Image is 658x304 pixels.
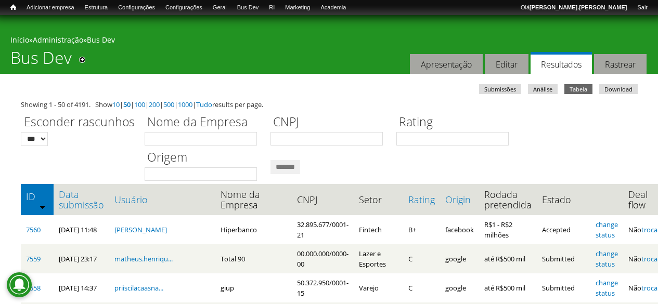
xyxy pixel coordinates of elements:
[440,273,479,302] td: google
[145,149,264,167] label: Origem
[163,100,174,109] a: 500
[123,100,131,109] a: 50
[479,244,537,273] td: até R$500 mil
[264,3,280,13] a: RI
[10,35,648,48] div: » »
[292,244,354,273] td: 00.000.000/0000-00
[196,100,212,109] a: Tudo
[134,100,145,109] a: 100
[26,191,48,202] a: ID
[21,3,80,13] a: Adicionar empresa
[21,113,138,132] label: Esconder rascunhos
[114,283,163,293] a: priiscilacaasna...
[270,113,390,132] label: CNPJ
[396,113,515,132] label: Rating
[440,244,479,273] td: google
[354,273,403,302] td: Varejo
[485,54,528,74] a: Editar
[537,184,590,215] th: Estado
[54,215,109,244] td: [DATE] 11:48
[440,215,479,244] td: facebook
[113,3,160,13] a: Configurações
[54,273,109,302] td: [DATE] 14:37
[178,100,192,109] a: 1000
[87,35,115,45] a: Bus Dev
[280,3,315,13] a: Marketing
[410,54,483,74] a: Apresentação
[537,273,590,302] td: Submitted
[39,203,46,210] img: ordem crescente
[215,244,292,273] td: Total 90
[594,54,647,74] a: Rastrear
[5,3,21,12] a: Início
[354,184,403,215] th: Setor
[537,215,590,244] td: Accepted
[112,100,120,109] a: 10
[531,52,592,74] a: Resultados
[114,254,173,263] a: matheus.henriqu...
[26,225,41,234] a: 7560
[292,273,354,302] td: 50.372.950/0001-15
[530,4,627,10] strong: [PERSON_NAME].[PERSON_NAME]
[315,3,351,13] a: Academia
[479,84,521,94] a: Submissões
[232,3,264,13] a: Bus Dev
[21,99,637,110] div: Showing 1 - 50 of 4191. Show | | | | | | results per page.
[215,215,292,244] td: Hiperbanco
[403,215,440,244] td: B+
[564,84,592,94] a: Tabela
[354,244,403,273] td: Lazer e Esportes
[596,249,618,269] a: change status
[599,84,638,94] a: Download
[33,35,83,45] a: Administração
[10,35,29,45] a: Início
[10,48,72,74] h1: Bus Dev
[145,113,264,132] label: Nome da Empresa
[596,278,618,298] a: change status
[160,3,208,13] a: Configurações
[54,244,109,273] td: [DATE] 23:17
[479,273,537,302] td: até R$500 mil
[403,244,440,273] td: C
[445,194,474,205] a: Origin
[528,84,558,94] a: Análise
[354,215,403,244] td: Fintech
[515,3,632,13] a: Olá[PERSON_NAME].[PERSON_NAME]
[403,273,440,302] td: C
[479,215,537,244] td: R$1 - R$2 milhões
[80,3,113,13] a: Estrutura
[114,225,167,234] a: [PERSON_NAME]
[59,189,104,210] a: Data submissão
[26,283,41,293] a: 7558
[292,184,354,215] th: CNPJ
[215,273,292,302] td: giup
[292,215,354,244] td: 32.895.677/0001-21
[10,4,16,11] span: Início
[26,254,41,263] a: 7559
[215,184,292,215] th: Nome da Empresa
[596,220,618,240] a: change status
[149,100,160,109] a: 200
[632,3,653,13] a: Sair
[208,3,232,13] a: Geral
[114,194,210,205] a: Usuário
[479,184,537,215] th: Rodada pretendida
[537,244,590,273] td: Submitted
[408,194,435,205] a: Rating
